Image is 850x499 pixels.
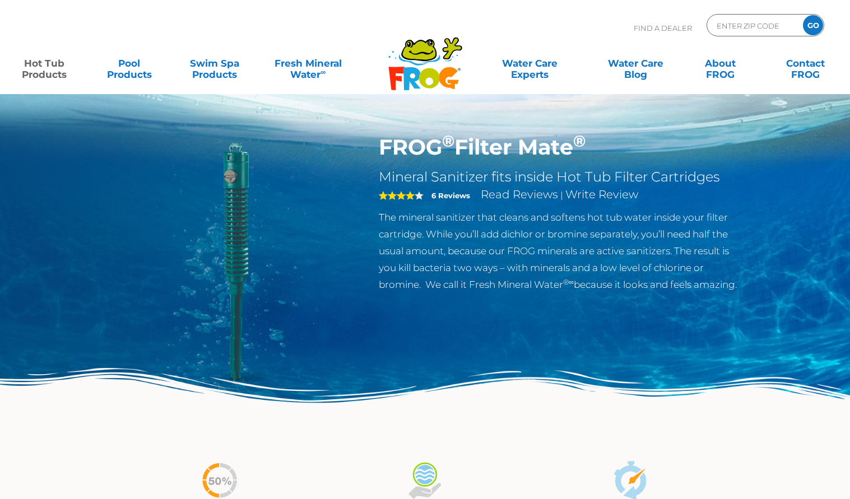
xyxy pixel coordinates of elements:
a: Fresh MineralWater∞ [267,52,350,74]
a: AboutFROG [688,52,754,74]
a: Write Review [565,188,638,201]
span: 4 [379,191,415,200]
a: Water CareExperts [476,52,583,74]
h1: FROG Filter Mate [379,134,745,160]
p: Find A Dealer [634,14,692,42]
a: Swim SpaProducts [182,52,248,74]
strong: 6 Reviews [431,191,470,200]
sup: ®∞ [563,278,574,286]
a: Read Reviews [481,188,558,201]
a: Hot TubProducts [11,52,77,74]
p: The mineral sanitizer that cleans and softens hot tub water inside your filter cartridge. While y... [379,209,745,293]
sup: ® [573,131,586,151]
a: ContactFROG [773,52,839,74]
input: GO [803,15,823,35]
span: | [560,190,563,200]
h2: Mineral Sanitizer fits inside Hot Tub Filter Cartridges [379,169,745,185]
img: Frog Products Logo [382,22,468,91]
a: PoolProducts [96,52,162,74]
a: Water CareBlog [602,52,668,74]
img: hot-tub-product-filter-frog.png [106,134,363,391]
sup: ® [442,131,454,151]
sup: ∞ [321,68,326,76]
